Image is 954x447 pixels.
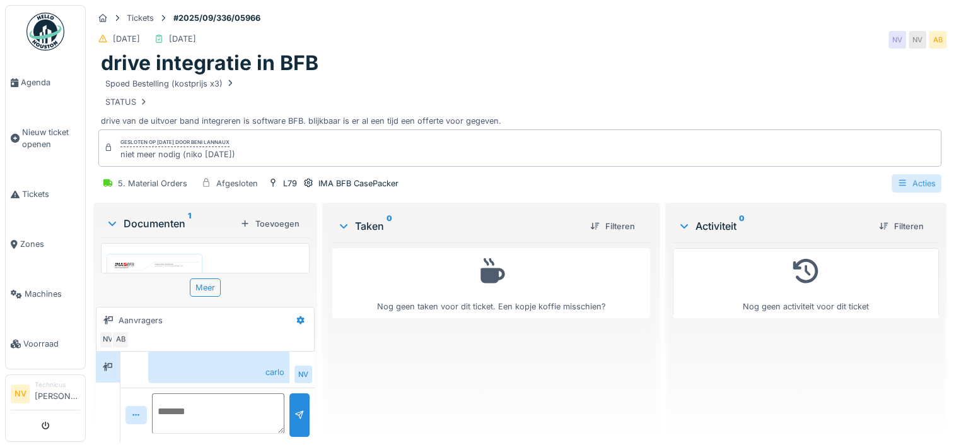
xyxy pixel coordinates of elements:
a: Machines [6,269,85,319]
a: Voorraad [6,319,85,369]
sup: 1 [188,216,191,231]
div: AB [112,331,129,349]
span: Tickets [22,188,80,200]
div: Nog geen taken voor dit ticket. Een kopje koffie misschien? [340,254,642,313]
div: Documenten [106,216,235,231]
div: AB [929,31,946,49]
img: 55a6nluco89alcm5ce5ndsqmolif [110,257,199,384]
a: Zones [6,219,85,269]
a: Agenda [6,57,85,107]
div: [DATE] [169,33,196,45]
div: [DATE] [113,33,140,45]
span: Voorraad [23,338,80,350]
span: Agenda [21,76,80,88]
div: Taken [337,218,580,234]
span: Machines [25,288,80,300]
a: NV Technicus[PERSON_NAME] [11,380,80,410]
div: NV [909,31,926,49]
div: NV [99,331,117,349]
a: Tickets [6,169,85,219]
span: Nieuw ticket openen [22,126,80,150]
div: NV [888,31,906,49]
h1: drive integratie in BFB [101,51,318,75]
div: Meer [190,278,221,297]
div: STATUS [105,96,149,108]
div: Filteren [874,218,929,235]
div: L79 [283,177,297,189]
div: 5. Material Orders [118,177,187,189]
div: Aanvragers [119,314,163,326]
sup: 0 [739,218,745,234]
div: NV [294,366,312,383]
li: NV [11,384,30,403]
span: Zones [20,238,80,250]
div: Toevoegen [235,215,305,232]
div: Afgesloten [216,177,258,189]
div: drive van de uitvoer band integreren is software BFB. blijkbaar is er al een tijd een offerte voo... [101,76,939,128]
div: Tickets [127,12,154,24]
div: Spoed Bestelling (kostprijs x3) [105,78,235,90]
li: [PERSON_NAME] [35,380,80,407]
img: Badge_color-CXgf-gQk.svg [26,13,64,51]
div: Gesloten op [DATE] door Beni Lannaux [120,138,230,147]
strong: #2025/09/336/05966 [168,12,265,24]
div: Technicus [35,380,80,390]
div: Activiteit [678,218,869,234]
sup: 0 [387,218,392,234]
div: Acties [892,174,941,193]
div: IMA BFB CasePacker [318,177,398,189]
div: Nog geen activiteit voor dit ticket [681,254,931,313]
div: Filteren [585,218,640,235]
div: niet meer nodig (niko [DATE]) [120,148,235,160]
a: Nieuw ticket openen [6,107,85,169]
